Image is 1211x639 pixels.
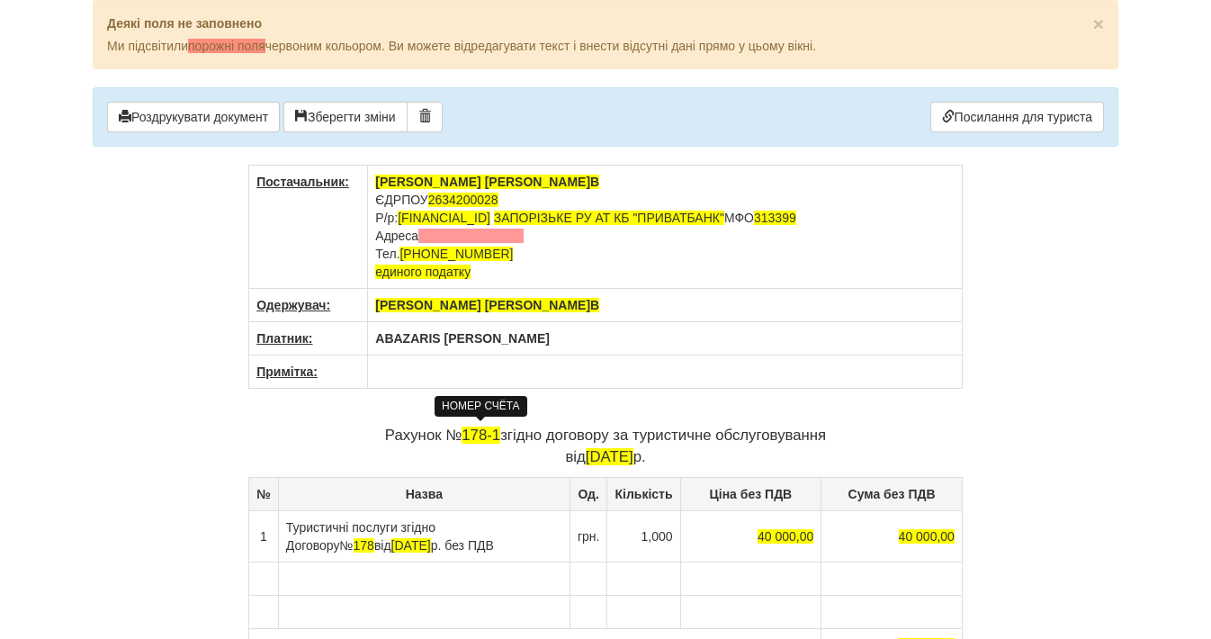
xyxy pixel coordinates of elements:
[1093,13,1104,34] span: ×
[391,538,431,553] span: [DATE]
[399,247,513,261] span: [PHONE_NUMBER]
[570,510,607,562] td: грн.
[107,37,1104,55] p: Ми підсвітили червоним кольором. Ви можете відредагувати текст і внести відсутні дані прямо у цьо...
[249,477,279,510] th: №
[368,322,963,355] th: ABAZARIS [PERSON_NAME]
[375,175,599,189] span: [PERSON_NAME] [PERSON_NAME]В
[339,538,373,553] span: №
[607,477,680,510] th: Кількість
[256,331,312,346] u: Платник:
[256,175,349,189] u: Постачальник:
[248,425,963,468] p: Рахунок № згідно договору за туристичне обслуговування від р.
[570,477,607,510] th: Од.
[758,529,813,544] span: 40 000,00
[680,477,821,510] th: Ціна без ПДВ
[368,166,963,289] td: ЄДРПОУ Р/р: МФО Адреса Тел.
[435,396,527,417] div: НОМЕР СЧЁТА
[754,211,796,225] span: 313399
[249,510,279,562] td: 1
[354,538,374,553] span: 178
[398,211,490,225] span: [FINANCIAL_ID]
[256,298,330,312] u: Одержувач:
[188,39,265,53] span: порожні поля
[375,265,471,279] span: единого податку
[899,529,955,544] span: 40 000,00
[930,102,1104,132] a: Посилання для туриста
[283,102,408,132] button: Зберегти зміни
[1093,14,1104,33] button: Close
[821,477,963,510] th: Сума без ПДВ
[278,510,570,562] td: Туристичні послуги згідно Договору від р. без ПДВ
[107,14,1104,32] p: Деякі поля не заповнено
[107,102,280,132] button: Роздрукувати документ
[586,448,633,465] span: [DATE]
[494,211,724,225] span: ЗАПОРIЗЬКЕ РУ АТ КБ "ПРИВАТБАНК"
[256,364,318,379] u: Примітка:
[462,427,500,444] span: 178-1
[428,193,498,207] span: 2634200028
[278,477,570,510] th: Назва
[607,510,680,562] td: 1,000
[375,298,599,312] span: [PERSON_NAME] [PERSON_NAME]В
